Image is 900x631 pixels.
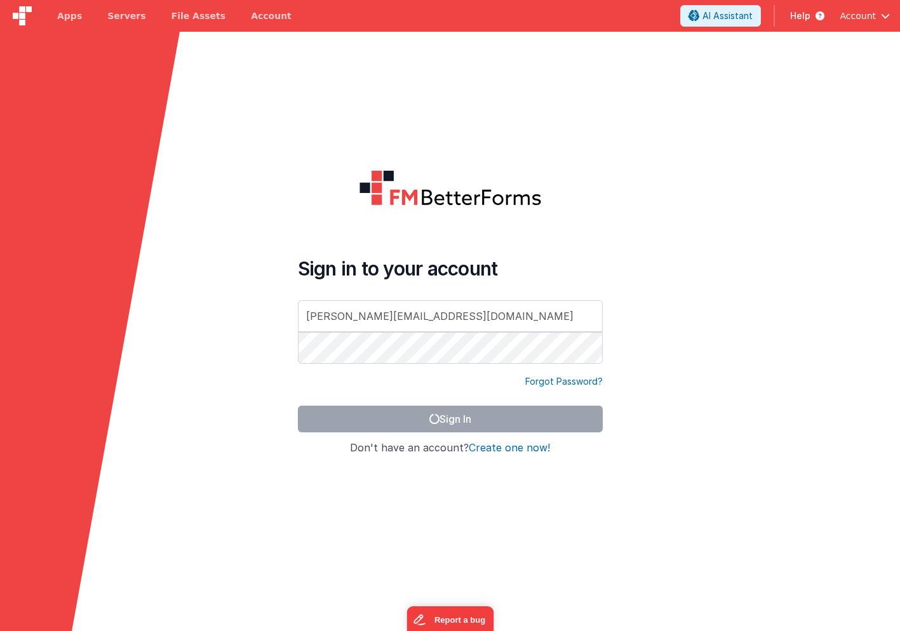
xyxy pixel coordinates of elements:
[840,10,876,22] span: Account
[298,442,603,454] h4: Don't have an account?
[469,442,550,454] button: Create one now!
[298,300,603,332] input: Email Address
[702,10,753,22] span: AI Assistant
[107,10,145,22] span: Servers
[298,406,603,432] button: Sign In
[680,5,761,27] button: AI Assistant
[57,10,82,22] span: Apps
[171,10,226,22] span: File Assets
[840,10,890,22] button: Account
[298,257,603,280] h4: Sign in to your account
[790,10,810,22] span: Help
[525,375,603,388] a: Forgot Password?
